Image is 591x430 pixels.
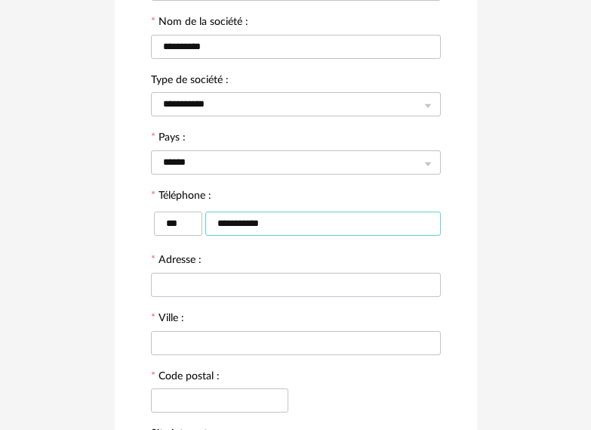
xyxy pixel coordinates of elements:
label: Type de société : [151,75,229,88]
label: Code postal : [151,371,220,385]
label: Pays : [151,132,186,146]
label: Nom de la société : [151,17,248,30]
label: Téléphone : [151,190,211,204]
label: Adresse : [151,255,202,268]
label: Ville : [151,313,184,326]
